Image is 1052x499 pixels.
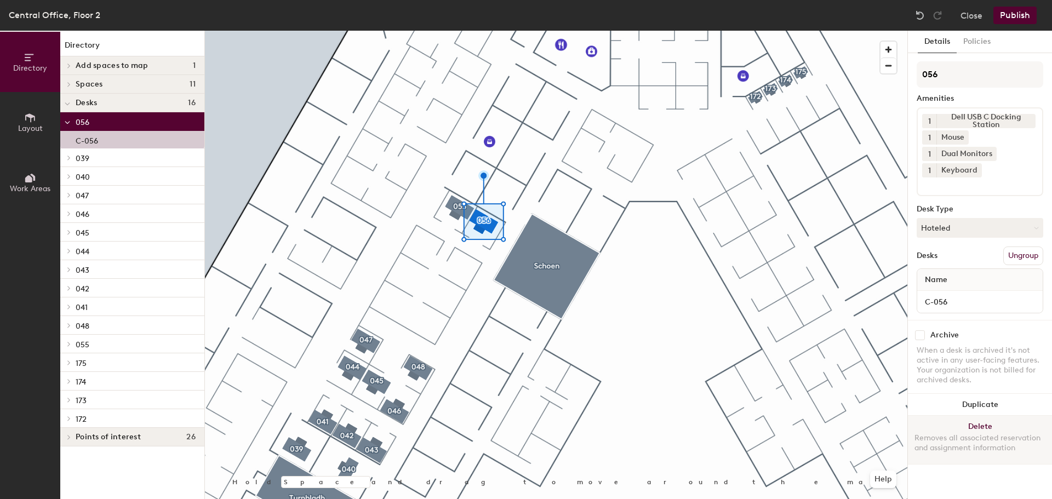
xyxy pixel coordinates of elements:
[936,114,1036,128] div: Dell USB C Docking Station
[76,118,89,127] span: 056
[960,7,982,24] button: Close
[60,39,204,56] h1: Directory
[188,99,196,107] span: 16
[76,191,89,200] span: 047
[9,8,100,22] div: Central Office, Floor 2
[76,340,89,349] span: 055
[928,148,931,160] span: 1
[76,396,87,405] span: 173
[917,218,1043,238] button: Hoteled
[76,359,87,368] span: 175
[928,165,931,176] span: 1
[76,247,89,256] span: 044
[1003,246,1043,265] button: Ungroup
[957,31,997,53] button: Policies
[922,163,936,177] button: 1
[917,94,1043,103] div: Amenities
[914,10,925,21] img: Undo
[918,31,957,53] button: Details
[914,433,1045,453] div: Removes all associated reservation and assignment information
[936,147,997,161] div: Dual Monitors
[930,331,959,340] div: Archive
[928,132,931,144] span: 1
[76,322,89,331] span: 048
[917,205,1043,214] div: Desk Type
[993,7,1037,24] button: Publish
[76,284,89,294] span: 042
[928,116,931,127] span: 1
[932,10,943,21] img: Redo
[76,173,90,182] span: 040
[13,64,47,73] span: Directory
[919,270,953,290] span: Name
[76,266,89,275] span: 043
[76,433,141,441] span: Points of interest
[917,346,1043,385] div: When a desk is archived it's not active in any user-facing features. Your organization is not bil...
[922,130,936,145] button: 1
[922,147,936,161] button: 1
[76,99,97,107] span: Desks
[190,80,196,89] span: 11
[193,61,196,70] span: 1
[18,124,43,133] span: Layout
[917,251,937,260] div: Desks
[76,228,89,238] span: 045
[76,303,88,312] span: 041
[76,61,148,70] span: Add spaces to map
[936,163,982,177] div: Keyboard
[919,294,1040,309] input: Unnamed desk
[922,114,936,128] button: 1
[76,377,86,387] span: 174
[76,154,89,163] span: 039
[908,416,1052,464] button: DeleteRemoves all associated reservation and assignment information
[936,130,969,145] div: Mouse
[870,471,896,488] button: Help
[76,80,103,89] span: Spaces
[10,184,50,193] span: Work Areas
[908,394,1052,416] button: Duplicate
[76,210,89,219] span: 046
[76,415,87,424] span: 172
[76,133,98,146] p: C-056
[186,433,196,441] span: 26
